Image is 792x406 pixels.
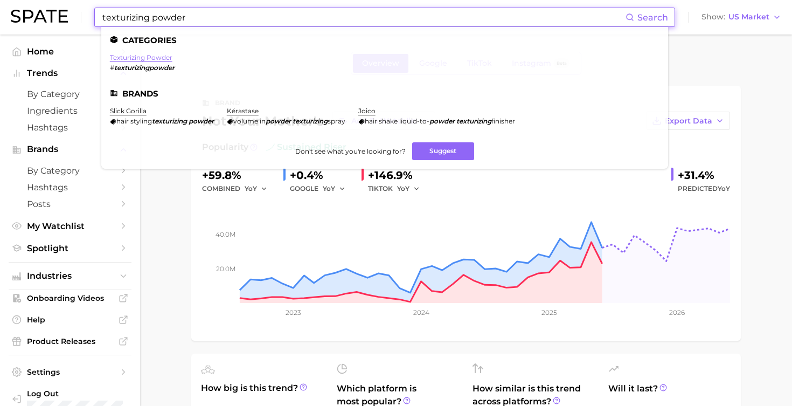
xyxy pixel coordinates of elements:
[9,86,131,102] a: by Category
[27,122,113,133] span: Hashtags
[368,167,427,184] div: +146.9%
[27,336,113,346] span: Product Releases
[491,117,515,125] span: finisher
[11,10,68,23] img: SPATE
[27,243,113,253] span: Spotlight
[27,367,113,377] span: Settings
[110,36,659,45] li: Categories
[110,53,172,61] a: texturizing powder
[116,117,152,125] span: hair styling
[27,46,113,57] span: Home
[665,116,712,126] span: Export Data
[27,389,123,398] span: Log Out
[27,221,113,231] span: My Watchlist
[9,141,131,157] button: Brands
[646,112,730,130] button: Export Data
[27,199,113,209] span: Posts
[110,89,659,98] li: Brands
[9,312,131,328] a: Help
[27,144,113,154] span: Brands
[293,117,328,125] em: texturizing
[9,179,131,196] a: Hashtags
[202,182,275,195] div: combined
[9,268,131,284] button: Industries
[9,119,131,136] a: Hashtags
[27,315,113,325] span: Help
[27,271,113,281] span: Industries
[202,167,275,184] div: +59.8%
[27,89,113,99] span: by Category
[9,162,131,179] a: by Category
[9,196,131,212] a: Posts
[701,14,725,20] span: Show
[728,14,769,20] span: US Market
[669,308,685,316] tspan: 2026
[9,333,131,349] a: Product Releases
[110,64,114,72] span: #
[233,117,266,125] span: volume in
[9,65,131,81] button: Trends
[637,12,668,23] span: Search
[27,166,113,176] span: by Category
[699,10,784,24] button: ShowUS Market
[429,117,455,125] em: powder
[245,184,257,193] span: YoY
[110,107,147,115] a: slick gorilla
[189,117,214,125] em: powder
[266,117,291,125] em: powder
[412,142,474,160] button: Suggest
[295,147,406,155] span: Don't see what you're looking for?
[9,218,131,235] a: My Watchlist
[323,184,335,193] span: YoY
[101,8,626,26] input: Search here for a brand, industry, or ingredient
[9,43,131,60] a: Home
[358,107,376,115] a: joico
[227,107,259,115] a: kérastase
[286,308,301,316] tspan: 2023
[323,182,346,195] button: YoY
[413,308,429,316] tspan: 2024
[456,117,491,125] em: texturizing
[678,167,730,184] div: +31.4%
[27,106,113,116] span: Ingredients
[245,182,268,195] button: YoY
[9,102,131,119] a: Ingredients
[27,68,113,78] span: Trends
[290,182,353,195] div: GOOGLE
[9,290,131,306] a: Onboarding Videos
[290,167,353,184] div: +0.4%
[27,293,113,303] span: Onboarding Videos
[328,117,345,125] span: spray
[541,308,557,316] tspan: 2025
[718,184,730,192] span: YoY
[678,182,730,195] span: Predicted
[114,64,175,72] em: texturizingpowder
[152,117,187,125] em: texturizing
[397,184,409,193] span: YoY
[9,364,131,380] a: Settings
[365,117,429,125] span: hair shake liquid-to-
[368,182,427,195] div: TIKTOK
[9,240,131,257] a: Spotlight
[397,182,420,195] button: YoY
[27,182,113,192] span: Hashtags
